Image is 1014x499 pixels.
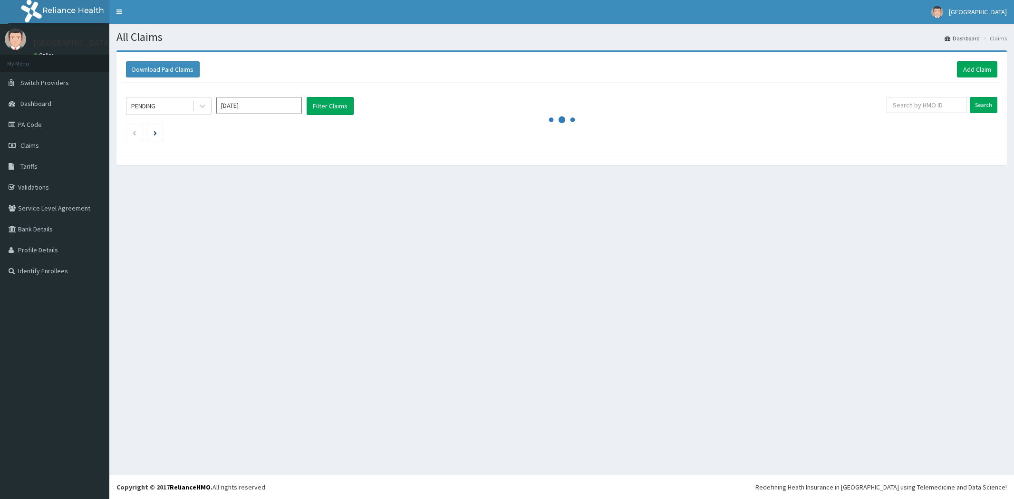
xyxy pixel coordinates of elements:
[20,141,39,150] span: Claims
[307,97,354,115] button: Filter Claims
[109,475,1014,499] footer: All rights reserved.
[970,97,997,113] input: Search
[33,52,56,58] a: Online
[20,78,69,87] span: Switch Providers
[131,101,155,111] div: PENDING
[20,162,38,171] span: Tariffs
[116,31,1007,43] h1: All Claims
[216,97,302,114] input: Select Month and Year
[126,61,200,77] button: Download Paid Claims
[945,34,980,42] a: Dashboard
[170,483,211,491] a: RelianceHMO
[5,29,26,50] img: User Image
[33,38,112,47] p: [GEOGRAPHIC_DATA]
[20,99,51,108] span: Dashboard
[755,482,1007,492] div: Redefining Heath Insurance in [GEOGRAPHIC_DATA] using Telemedicine and Data Science!
[132,128,136,137] a: Previous page
[154,128,157,137] a: Next page
[949,8,1007,16] span: [GEOGRAPHIC_DATA]
[957,61,997,77] a: Add Claim
[981,34,1007,42] li: Claims
[931,6,943,18] img: User Image
[887,97,966,113] input: Search by HMO ID
[548,106,576,134] svg: audio-loading
[116,483,212,491] strong: Copyright © 2017 .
